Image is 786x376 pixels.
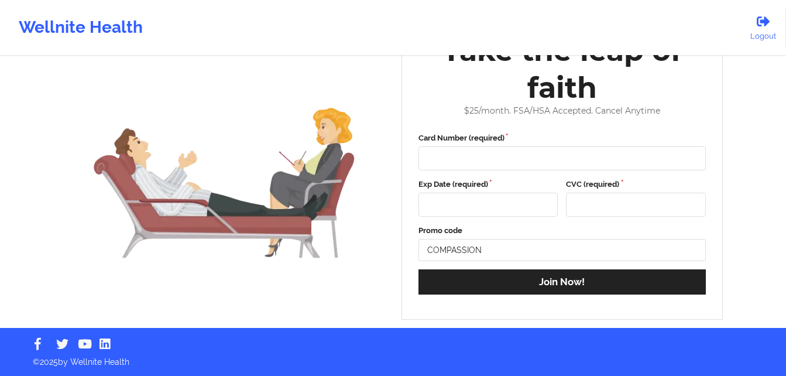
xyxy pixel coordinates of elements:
[566,179,706,190] label: CVC (required)
[425,200,551,210] iframe: Secure expiration date input frame
[418,132,706,144] label: Card Number (required)
[418,269,706,295] button: Join Now!
[740,8,786,47] a: Logout
[71,65,377,283] img: wellnite-stripe-payment-hero_200.07efaa51.png
[418,179,558,190] label: Exp Date (required)
[418,225,706,237] label: Promo code
[425,153,699,163] iframe: Secure card number input frame
[573,200,698,210] iframe: Secure CVC input frame
[410,32,715,106] div: Take the leap of faith
[25,348,761,368] p: © 2025 by Wellnite Health
[410,106,715,116] div: $ 25 /month. FSA/HSA Accepted. Cancel Anytime
[418,239,706,261] input: Enter promo code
